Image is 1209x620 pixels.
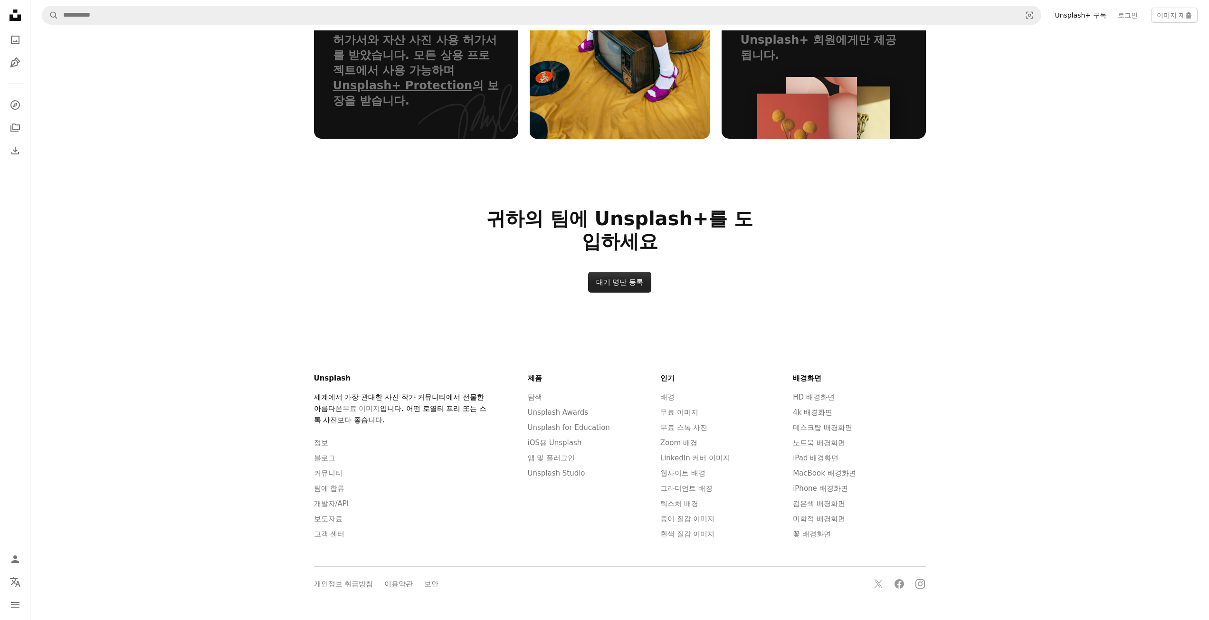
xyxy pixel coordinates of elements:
button: 시각적 검색 [1018,6,1041,24]
a: 텍스처 배경 [660,499,698,508]
a: 그라디언트 배경 [660,484,713,493]
a: iOS용 Unsplash [528,439,582,447]
a: 미학적 배경화면 [793,515,845,523]
a: 이용약관 [384,580,413,588]
h6: 배경화면 [793,372,925,384]
h6: 인기 [660,372,793,384]
a: Unsplash+ 구독 [1049,8,1112,23]
a: 탐색 [528,393,542,401]
a: 개인정보 취급방침 [314,580,373,588]
a: 보도자료 [314,515,343,523]
a: 데스크탑 배경화면 [793,423,852,432]
a: 커뮤니티 [314,469,343,477]
button: 메뉴 [6,595,25,614]
a: MacBook 배경화면 [793,469,856,477]
a: 웹사이트 배경 [660,469,705,477]
a: 컬렉션 [6,118,25,137]
a: 무료 이미지 [343,404,381,413]
h2: 귀하의 팀에 Unsplash+를 도입하세요 [479,207,761,253]
a: Unsplash Studio [528,469,585,477]
a: 4k 배경화면 [793,408,832,417]
a: LinkedIn 커버 이미지 [660,454,730,462]
a: 홈 — Unsplash [6,6,25,27]
a: 배경 [660,393,675,401]
span: Unsplash+ 회원에게만 제공됩니다. [741,33,897,62]
a: 꽃 배경화면 [793,530,831,538]
a: 사진 [6,30,25,49]
a: 무료 스톡 사진 [660,423,708,432]
a: 정보 [314,439,328,447]
a: 개발자/API [314,499,349,508]
a: iPad 배경화면 [793,454,838,462]
a: 검은색 배경화면 [793,499,845,508]
a: iPhone 배경화면 [793,484,847,493]
a: Unsplash Awards [528,408,589,417]
a: 고객 센터 [314,530,345,538]
a: Unsplash for Education [528,423,610,432]
a: 노트북 배경화면 [793,439,845,447]
a: 로그인 / 가입 [6,550,25,569]
button: 이미지 제출 [1151,8,1198,23]
h6: 제품 [528,372,660,384]
a: 보안 [424,580,438,588]
a: 종이 질감 이미지 [660,515,715,523]
h6: Unsplash [314,372,492,384]
a: 팀에 합류 [314,484,345,493]
a: 흰색 질감 이미지 [660,530,715,538]
a: 다운로드 내역 [6,141,25,160]
a: 로그인 [1112,8,1143,23]
a: Unsplash Instagram 팔로우 [911,574,930,593]
a: 앱 및 플러그인 [528,454,575,462]
a: Unsplash Twitter 팔로우 [869,574,888,593]
form: 사이트 전체에서 이미지 찾기 [42,6,1041,25]
a: Unsplash+ Protection [333,79,472,92]
a: 탐색 [6,95,25,114]
img: bento_img-stacked-01.jpg [757,94,828,200]
a: 일러스트 [6,53,25,72]
img: bento_img-stacked-02.jpg [786,77,857,143]
a: 대기 명단 등록 [588,272,652,293]
a: Unsplash Facebook 팔로우 [890,574,909,593]
p: 세계에서 가장 관대한 사진 작가 커뮤니티에서 선물한 아름다운 입니다. 어떤 로열티 프리 또는 스톡 사진보다 좋습니다. [314,391,492,426]
button: Unsplash 검색 [42,6,58,24]
a: 무료 이미지 [660,408,698,417]
a: Zoom 배경 [660,439,697,447]
a: HD 배경화면 [793,393,835,401]
button: 언어 [6,572,25,591]
a: 블로그 [314,454,335,462]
